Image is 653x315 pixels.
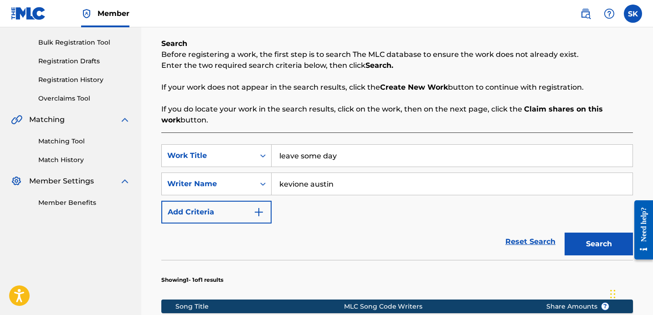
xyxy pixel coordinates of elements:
a: Match History [38,155,130,165]
b: Search [161,39,187,48]
span: Member [98,8,129,19]
div: User Menu [624,5,642,23]
div: Work Title [167,150,249,161]
iframe: Chat Widget [607,271,653,315]
button: Search [565,233,633,255]
p: Enter the two required search criteria below, then click [161,60,633,71]
img: expand [119,114,130,125]
a: Member Benefits [38,198,130,208]
p: Before registering a work, the first step is to search The MLC database to ensure the work does n... [161,49,633,60]
img: MLC Logo [11,7,46,20]
div: Writer Name [167,178,249,189]
a: Reset Search [501,232,560,252]
div: Help [600,5,618,23]
div: Writers [398,302,532,311]
img: Member Settings [11,176,22,187]
div: Song Title [175,302,344,311]
form: Search Form [161,144,633,260]
img: Top Rightsholder [81,8,92,19]
button: Add Criteria [161,201,272,224]
p: If your work does not appear in the search results, click the button to continue with registration. [161,82,633,93]
a: Overclaims Tool [38,94,130,103]
img: Matching [11,114,22,125]
img: expand [119,176,130,187]
div: MLC Song Code [344,302,398,311]
img: 9d2ae6d4665cec9f34b9.svg [253,207,264,218]
a: Registration History [38,75,130,85]
a: Public Search [576,5,595,23]
span: Matching [29,114,65,125]
img: search [580,8,591,19]
img: help [604,8,615,19]
strong: Create New Work [380,83,448,91]
strong: Search. [365,61,393,70]
a: Matching Tool [38,137,130,146]
p: If you do locate your work in the search results, click on the work, then on the next page, click... [161,104,633,126]
div: Drag [610,280,616,308]
a: Bulk Registration Tool [38,38,130,47]
span: Member Settings [29,176,94,187]
span: ? [602,303,609,310]
span: Share Amounts [546,302,609,311]
p: Showing 1 - 1 of 1 results [161,276,223,284]
iframe: Resource Center [627,193,653,266]
a: Registration Drafts [38,56,130,66]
